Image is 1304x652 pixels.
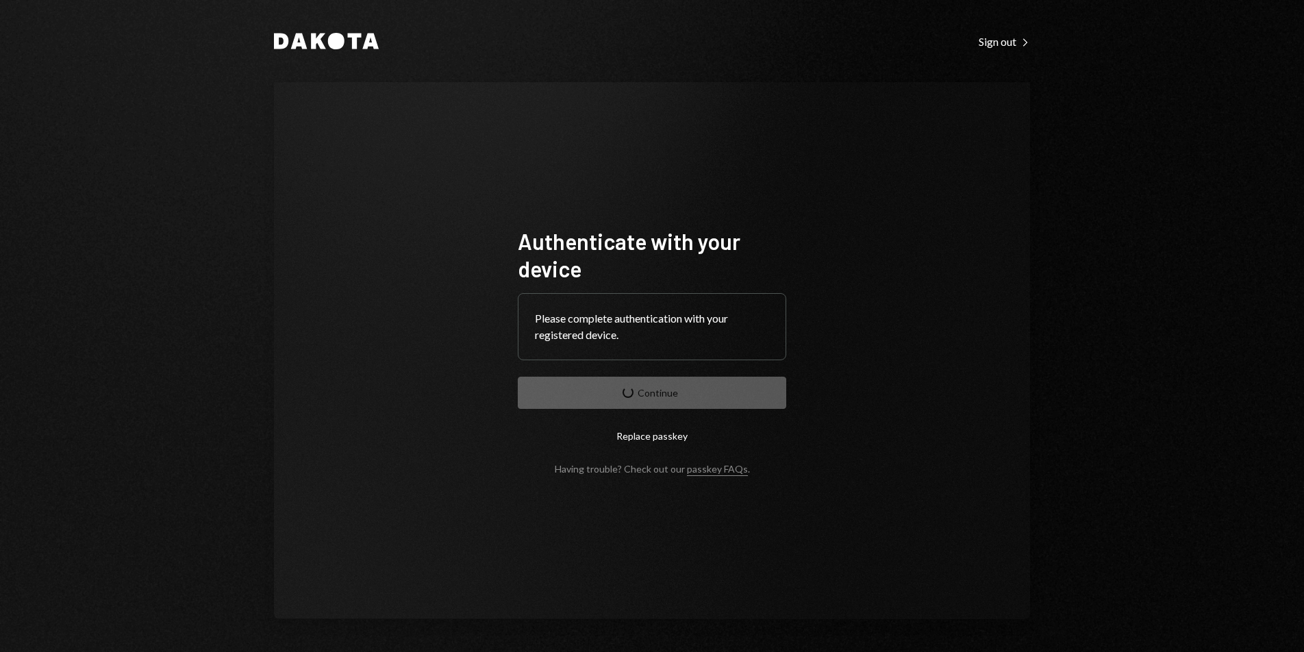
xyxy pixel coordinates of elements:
h1: Authenticate with your device [518,227,786,282]
div: Sign out [979,35,1030,49]
a: Sign out [979,34,1030,49]
div: Having trouble? Check out our . [555,463,750,475]
a: passkey FAQs [687,463,748,476]
div: Please complete authentication with your registered device. [535,310,769,343]
button: Replace passkey [518,420,786,452]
